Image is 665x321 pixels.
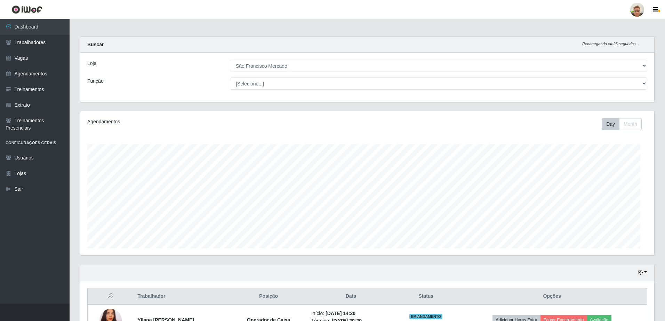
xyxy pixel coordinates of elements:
label: Função [87,77,104,85]
i: Recarregando em 26 segundos... [582,42,639,46]
strong: Buscar [87,42,104,47]
div: Agendamentos [87,118,314,125]
button: Month [619,118,642,130]
th: Data [307,288,395,305]
th: Trabalhador [133,288,230,305]
li: Início: [311,310,391,317]
th: Posição [230,288,307,305]
img: CoreUI Logo [11,5,42,14]
time: [DATE] 14:20 [326,311,355,316]
span: EM ANDAMENTO [409,314,442,319]
th: Status [395,288,457,305]
button: Day [602,118,619,130]
th: Opções [457,288,647,305]
div: First group [602,118,642,130]
div: Toolbar with button groups [602,118,647,130]
label: Loja [87,60,96,67]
